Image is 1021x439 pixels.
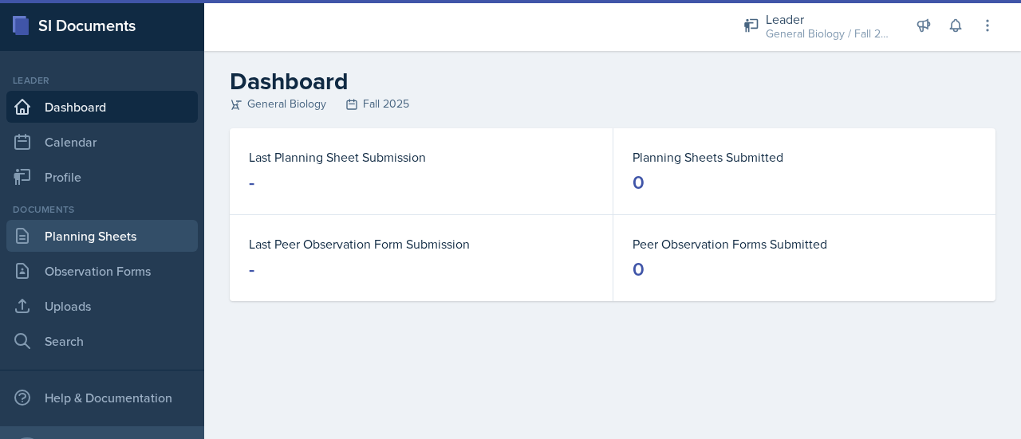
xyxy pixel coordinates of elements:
[633,147,976,167] dt: Planning Sheets Submitted
[6,91,198,123] a: Dashboard
[6,161,198,193] a: Profile
[6,73,198,88] div: Leader
[6,382,198,414] div: Help & Documentation
[6,255,198,287] a: Observation Forms
[6,126,198,158] a: Calendar
[230,67,995,96] h2: Dashboard
[766,25,893,42] div: General Biology / Fall 2025
[230,96,995,112] div: General Biology Fall 2025
[633,234,976,253] dt: Peer Observation Forms Submitted
[6,202,198,217] div: Documents
[6,220,198,252] a: Planning Sheets
[6,325,198,357] a: Search
[249,147,593,167] dt: Last Planning Sheet Submission
[249,257,254,282] div: -
[633,170,645,195] div: 0
[6,290,198,322] a: Uploads
[766,10,893,29] div: Leader
[633,257,645,282] div: 0
[249,170,254,195] div: -
[249,234,593,253] dt: Last Peer Observation Form Submission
